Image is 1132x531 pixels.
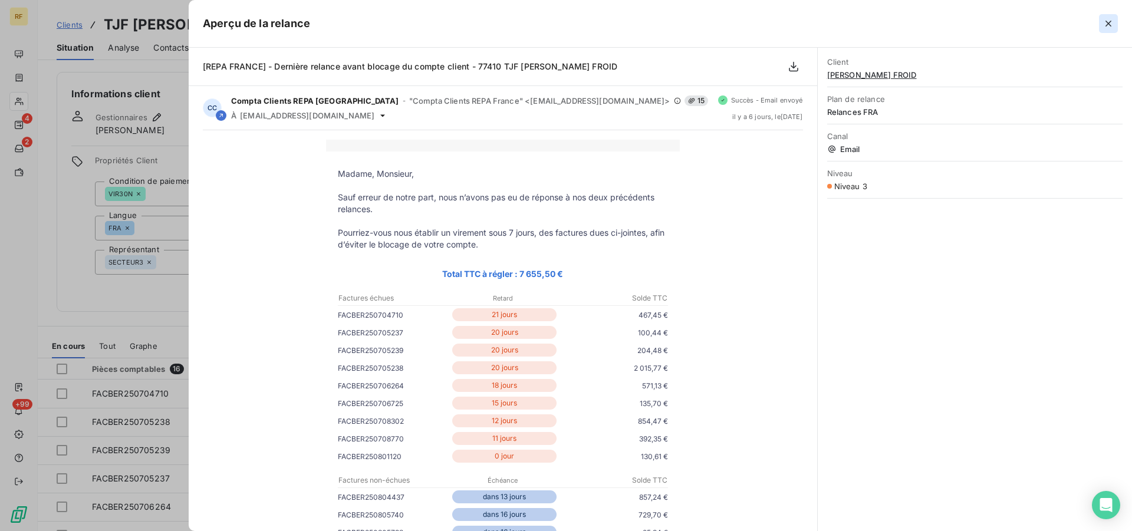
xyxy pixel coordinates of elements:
[231,96,399,105] span: Compta Clients REPA [GEOGRAPHIC_DATA]
[338,433,450,445] p: FACBER250708770
[559,326,668,339] p: 100,44 €
[448,293,557,304] p: Retard
[452,379,557,392] p: 18 jours
[452,361,557,374] p: 20 jours
[559,415,668,427] p: 854,47 €
[1092,491,1120,519] div: Open Intercom Messenger
[559,344,668,357] p: 204,48 €
[338,326,450,339] p: FACBER250705237
[338,309,450,321] p: FACBER250704710
[338,415,450,427] p: FACBER250708302
[231,111,236,120] span: À
[338,491,450,503] p: FACBER250804437
[685,95,708,106] span: 15
[732,113,803,120] span: il y a 6 jours , le [DATE]
[338,450,450,463] p: FACBER250801120
[448,475,557,486] p: Échéance
[559,380,668,392] p: 571,13 €
[452,450,557,463] p: 0 jour
[558,293,667,304] p: Solde TTC
[559,309,668,321] p: 467,45 €
[338,293,447,304] p: Factures échues
[452,326,557,339] p: 20 jours
[338,192,668,215] p: Sauf erreur de notre part, nous n’avons pas eu de réponse à nos deux précédents relances.
[338,380,450,392] p: FACBER250706264
[559,509,668,521] p: 729,70 €
[827,131,1123,141] span: Canal
[452,414,557,427] p: 12 jours
[827,94,1123,104] span: Plan de relance
[452,344,557,357] p: 20 jours
[452,490,557,503] p: dans 13 jours
[409,96,670,105] span: "Compta Clients REPA France" <[EMAIL_ADDRESS][DOMAIN_NAME]>
[731,97,803,104] span: Succès - Email envoyé
[559,397,668,410] p: 135,70 €
[203,61,617,71] span: [REPA FRANCE] - Dernière relance avant blocage du compte client - 77410 TJF [PERSON_NAME] FROID
[827,169,1123,178] span: Niveau
[203,98,222,117] div: CC
[403,97,406,104] span: -
[559,450,668,463] p: 130,61 €
[338,397,450,410] p: FACBER250706725
[338,267,668,281] p: Total TTC à régler : 7 655,50 €
[834,182,867,191] span: Niveau 3
[338,227,668,250] p: Pourriez-vous nous établir un virement sous 7 jours, des factures dues ci-jointes, afin d’éviter ...
[827,144,1123,154] span: Email
[559,491,668,503] p: 857,24 €
[338,475,447,486] p: Factures non-échues
[558,475,667,486] p: Solde TTC
[827,57,1123,67] span: Client
[203,15,310,32] h5: Aperçu de la relance
[559,433,668,445] p: 392,35 €
[452,397,557,410] p: 15 jours
[452,432,557,445] p: 11 jours
[827,70,1123,80] span: [PERSON_NAME] FROID
[338,362,450,374] p: FACBER250705238
[338,509,450,521] p: FACBER250805740
[452,508,557,521] p: dans 16 jours
[338,168,668,180] p: Madame, Monsieur,
[240,111,374,120] span: [EMAIL_ADDRESS][DOMAIN_NAME]
[452,308,557,321] p: 21 jours
[827,107,1123,117] span: Relances FRA
[338,344,450,357] p: FACBER250705239
[559,362,668,374] p: 2 015,77 €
